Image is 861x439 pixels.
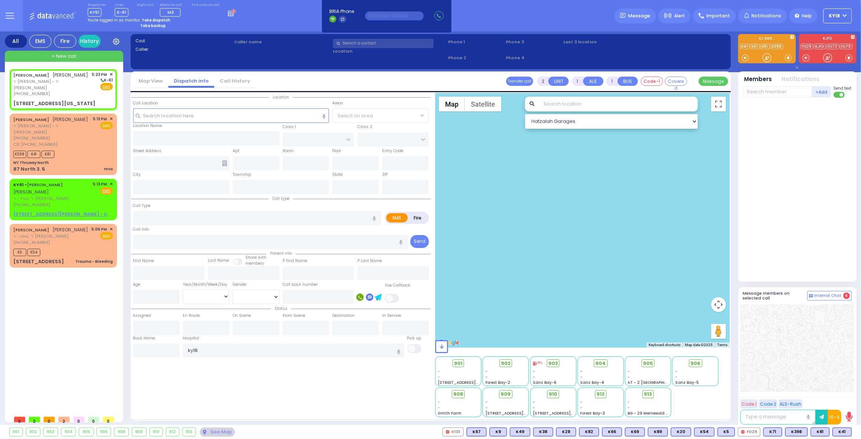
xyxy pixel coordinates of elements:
[625,428,645,436] div: K69
[133,77,168,84] a: Map View
[760,44,770,49] a: K81
[438,374,440,380] span: -
[580,374,582,380] span: -
[365,11,424,20] input: (000)000-00000
[78,35,101,48] a: History
[533,410,603,416] span: [STREET_ADDRESS][PERSON_NAME]
[133,203,151,209] label: Call Type
[115,3,128,7] label: Lines
[811,428,830,436] div: BLS
[44,428,58,436] div: 903
[834,86,852,91] span: Send text
[807,291,852,301] button: Internal Chat 4
[501,360,511,367] span: 902
[675,374,677,380] span: -
[61,428,76,436] div: 904
[579,428,599,436] div: BLS
[485,399,488,405] span: -
[166,428,179,436] div: 912
[407,213,428,222] label: Fire
[583,77,603,86] button: ALS
[785,428,808,436] div: K398
[88,8,101,17] span: KY61
[618,77,638,86] button: BUS
[485,380,510,385] span: Forest Bay-2
[385,282,410,288] label: Use Callback
[823,9,852,23] button: KY18
[13,239,50,245] span: [PHONE_NUMBER]
[711,297,726,312] button: Map camera controls
[14,417,25,422] span: 0
[490,428,507,436] div: BLS
[770,44,783,49] a: K398
[222,160,227,166] span: Other building occupants
[602,428,622,436] div: K66
[548,360,558,367] span: 903
[13,258,64,265] div: [STREET_ADDRESS]
[13,123,91,135] span: ר' [PERSON_NAME] - ר' [PERSON_NAME]
[740,399,758,409] button: Code 1
[183,428,196,436] div: 913
[75,259,113,264] div: Trauma - Bleeding
[5,35,27,48] div: All
[100,232,113,239] span: EMS
[533,380,556,385] span: Sanz Bay-6
[114,428,128,436] div: 908
[763,428,782,436] div: BLS
[329,8,354,15] span: BRIA Phone
[13,72,49,78] a: [PERSON_NAME]
[671,428,691,436] div: BLS
[13,160,49,165] div: NY Thruway North
[115,8,128,17] span: K-61
[13,189,49,195] span: [PERSON_NAME]
[596,391,605,398] span: 912
[628,12,650,20] span: Message
[490,428,507,436] div: K9
[675,369,677,374] span: -
[13,151,26,158] span: K398
[150,428,163,436] div: 910
[110,116,113,122] span: ✕
[643,360,653,367] span: 905
[467,428,487,436] div: BLS
[699,77,728,86] button: Message
[29,417,40,422] span: 2
[234,39,330,45] label: Caller name
[27,249,40,256] span: K54
[245,255,266,260] small: Share with
[332,148,341,154] label: Floor
[465,97,501,111] button: Show satellite imagery
[510,428,530,436] div: K49
[829,13,840,19] span: KY18
[467,428,487,436] div: K67
[533,399,535,405] span: -
[183,313,200,319] label: En Route
[133,258,154,264] label: First Name
[44,417,55,422] span: 0
[690,360,700,367] span: 906
[533,374,535,380] span: -
[711,97,726,111] button: Toggle fullscreen view
[580,405,582,410] span: -
[741,430,745,434] img: red-radio-icon.svg
[133,148,162,154] label: Street Address
[799,37,857,42] label: KJFD
[506,77,533,86] button: Transfer call
[233,148,239,154] label: Apt
[13,141,57,147] span: CB: [PHONE_NUMBER]
[828,410,841,425] button: 10-4
[833,428,852,436] div: K41
[628,380,683,385] span: AT - 2 [GEOGRAPHIC_DATA]
[140,23,166,29] strong: Take backup
[269,94,293,100] span: Location
[485,374,488,380] span: -
[79,428,93,436] div: 905
[763,428,782,436] div: K71
[88,17,141,23] span: You're logged in as monitor.
[53,116,88,123] span: [PERSON_NAME]
[133,123,162,129] label: Location Name
[133,335,155,341] label: Back Home
[620,13,626,19] img: message.svg
[183,335,199,341] label: Hospital
[628,374,630,380] span: -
